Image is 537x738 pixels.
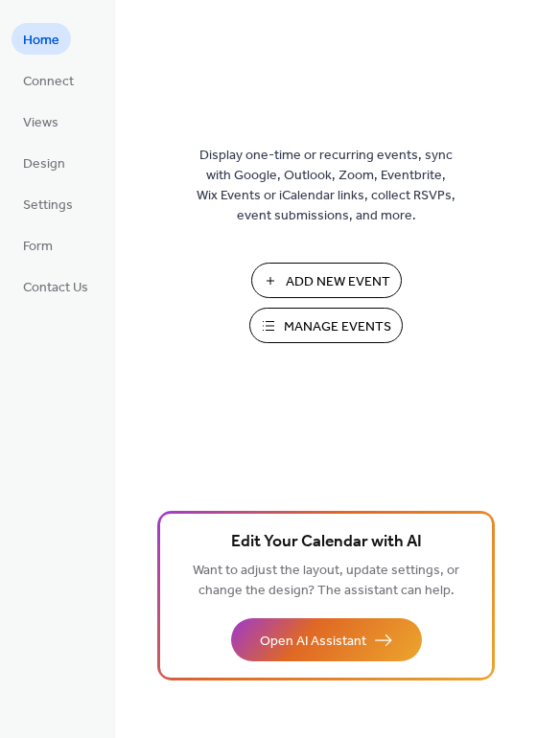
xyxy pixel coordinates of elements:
span: Home [23,31,59,51]
a: Connect [12,64,85,96]
a: Settings [12,188,84,219]
span: Connect [23,72,74,92]
button: Add New Event [251,263,402,298]
span: Add New Event [286,272,390,292]
span: Form [23,237,53,257]
a: Design [12,147,77,178]
span: Manage Events [284,317,391,337]
span: Settings [23,196,73,216]
a: Contact Us [12,270,100,302]
span: Open AI Assistant [260,632,366,652]
span: Views [23,113,58,133]
span: Want to adjust the layout, update settings, or change the design? The assistant can help. [193,558,459,604]
a: Form [12,229,64,261]
a: Views [12,105,70,137]
a: Home [12,23,71,55]
span: Design [23,154,65,174]
span: Contact Us [23,278,88,298]
span: Display one-time or recurring events, sync with Google, Outlook, Zoom, Eventbrite, Wix Events or ... [197,146,455,226]
span: Edit Your Calendar with AI [231,529,422,556]
button: Open AI Assistant [231,618,422,661]
button: Manage Events [249,308,403,343]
